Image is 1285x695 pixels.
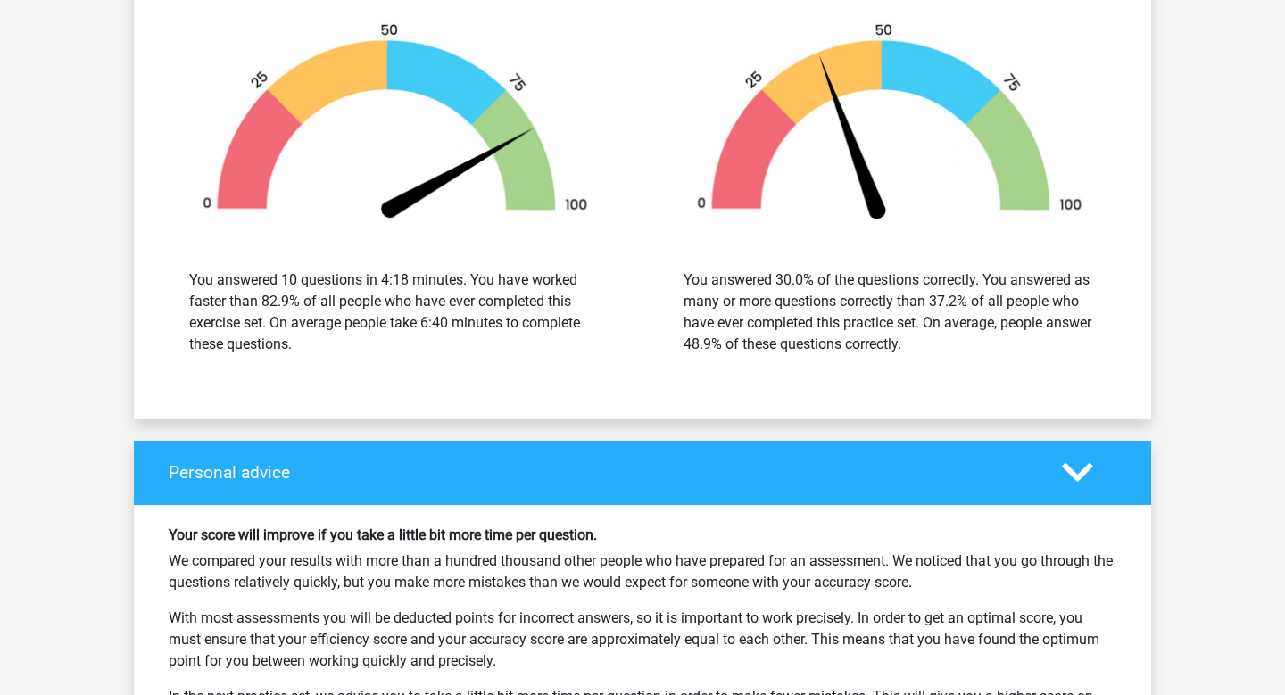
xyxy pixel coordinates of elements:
div: You answered 10 questions in 4:18 minutes. You have worked faster than 82.9% of all people who ha... [189,269,601,355]
img: 37.6954ec9c0e6e.png [669,22,1110,227]
div: You answered 30.0% of the questions correctly. You answered as many or more questions correctly t... [684,269,1096,355]
p: We compared your results with more than a hundred thousand other people who have prepared for an ... [169,550,1116,593]
p: With most assessments you will be deducted points for incorrect answers, so it is important to wo... [169,608,1116,672]
img: 83.468b19e7024c.png [175,22,616,227]
h4: Personal advice [169,462,1035,483]
h6: Your score will improve if you take a little bit more time per question. [169,526,1116,543]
